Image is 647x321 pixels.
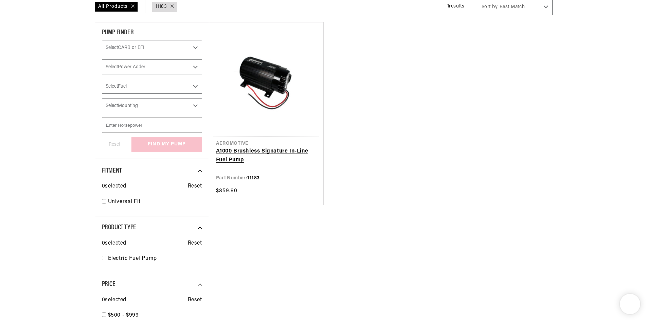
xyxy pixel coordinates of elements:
span: 0 selected [102,296,126,305]
span: Reset [188,239,202,248]
input: Enter Horsepower [102,118,202,132]
span: 0 selected [102,239,126,248]
span: Reset [188,296,202,305]
div: All Products [95,2,138,12]
a: Electric Fuel Pump [108,254,202,263]
span: 1 results [447,4,465,9]
select: CARB or EFI [102,40,202,55]
span: PUMP FINDER [102,29,134,36]
a: Universal Fit [108,198,202,207]
span: Sort by [482,4,498,11]
select: Fuel [102,79,202,94]
a: 11183 [156,3,167,11]
select: Power Adder [102,59,202,74]
span: Fitment [102,167,122,174]
select: Mounting [102,98,202,113]
a: A1000 Brushless Signature In-Line Fuel Pump [216,147,317,164]
span: Reset [188,182,202,191]
span: Price [102,281,115,288]
span: 0 selected [102,182,126,191]
span: $500 - $999 [108,313,139,318]
span: Product Type [102,224,136,231]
